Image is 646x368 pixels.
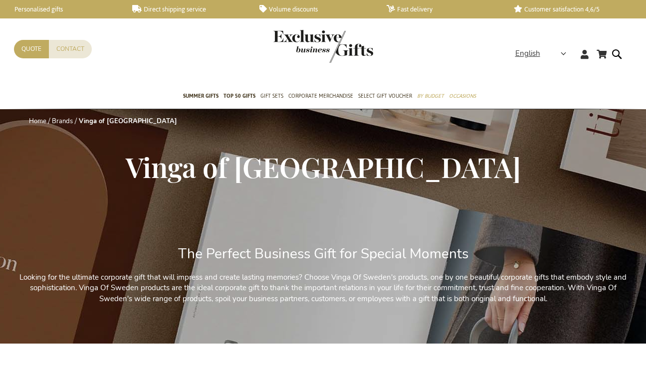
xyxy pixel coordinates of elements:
[417,84,444,109] a: By Budget
[132,5,243,13] a: Direct shipping service
[514,5,625,13] a: Customer satisfaction 4,6/5
[273,30,323,63] a: store logo
[29,117,46,126] a: Home
[449,91,476,101] span: Occasions
[126,148,521,185] span: Vinga of [GEOGRAPHIC_DATA]
[183,84,218,109] a: Summer Gifts
[14,246,633,262] h2: The Perfect Business Gift for Special Moments
[79,117,177,126] strong: Vinga of [GEOGRAPHIC_DATA]
[223,84,255,109] a: TOP 50 Gifts
[358,91,412,101] span: Select Gift Voucher
[5,5,116,13] a: Personalised gifts
[14,233,633,335] div: Looking for the ultimate corporate gift that will impress and create lasting memories? Choose Vin...
[260,84,283,109] a: Gift Sets
[49,40,92,58] a: Contact
[260,91,283,101] span: Gift Sets
[259,5,371,13] a: Volume discounts
[288,84,353,109] a: Corporate Merchandise
[417,91,444,101] span: By Budget
[183,91,218,101] span: Summer Gifts
[223,91,255,101] span: TOP 50 Gifts
[273,30,373,63] img: Exclusive Business gifts logo
[288,91,353,101] span: Corporate Merchandise
[14,40,49,58] a: Quote
[515,48,540,59] span: English
[387,5,498,13] a: Fast delivery
[52,117,73,126] a: Brands
[358,84,412,109] a: Select Gift Voucher
[449,84,476,109] a: Occasions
